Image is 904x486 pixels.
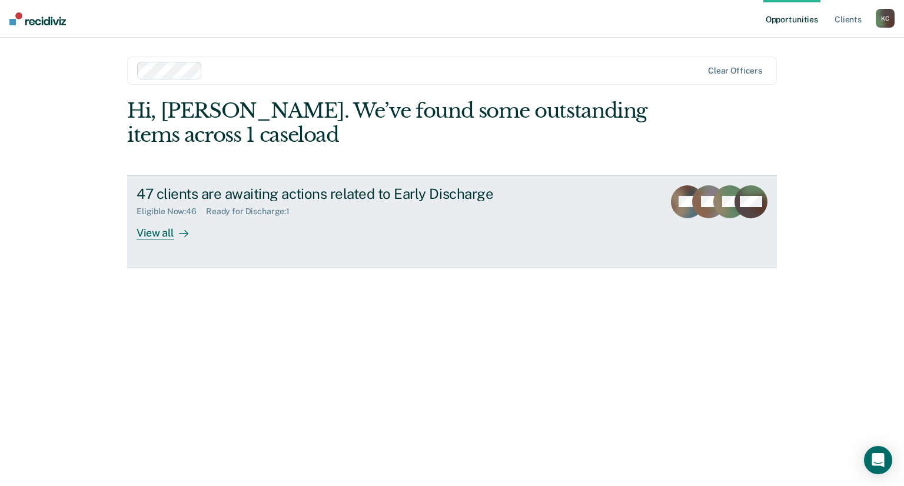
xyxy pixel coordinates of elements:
[127,175,777,268] a: 47 clients are awaiting actions related to Early DischargeEligible Now:46Ready for Discharge:1Vie...
[137,185,550,202] div: 47 clients are awaiting actions related to Early Discharge
[876,9,895,28] button: KC
[9,12,66,25] img: Recidiviz
[864,446,892,474] div: Open Intercom Messenger
[127,99,647,147] div: Hi, [PERSON_NAME]. We’ve found some outstanding items across 1 caseload
[876,9,895,28] div: K C
[206,207,299,217] div: Ready for Discharge : 1
[708,66,762,76] div: Clear officers
[137,217,202,239] div: View all
[137,207,206,217] div: Eligible Now : 46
